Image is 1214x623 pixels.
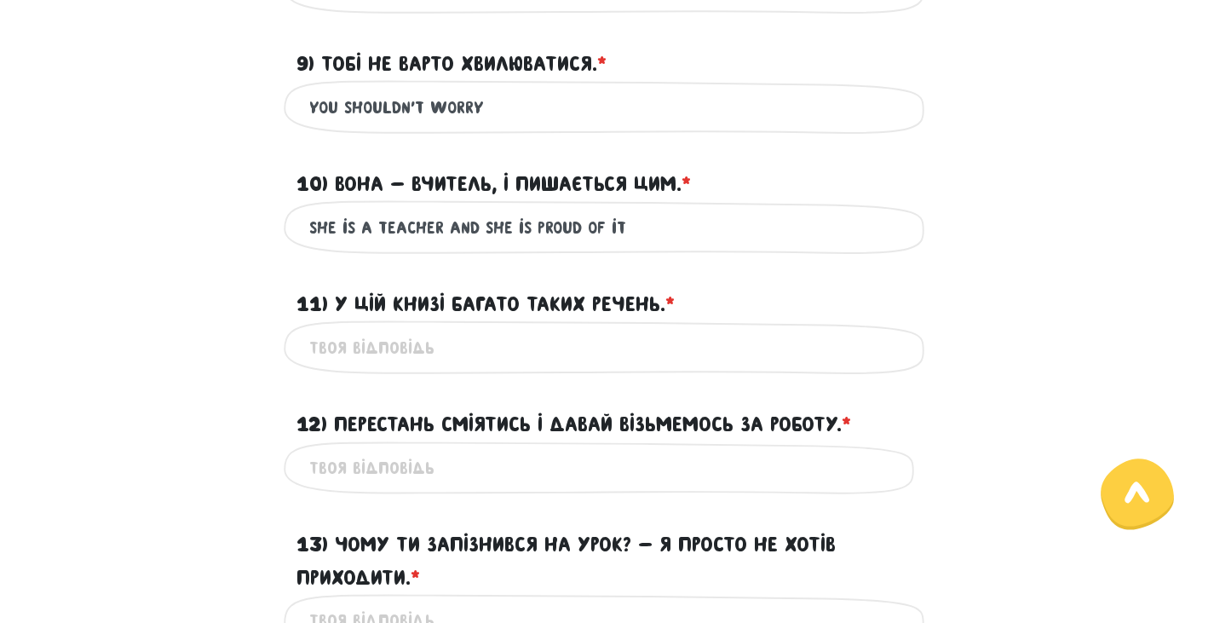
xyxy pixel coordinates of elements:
input: Твоя відповідь [309,449,906,487]
input: Твоя відповідь [309,328,906,366]
label: 11) У цій книзі багато таких речень. [296,288,675,320]
label: 9) Тобі не варто хвилюватися. [296,48,607,80]
input: Твоя відповідь [309,208,906,246]
label: 10) Вона - вчитель, і пишається цим. [296,168,691,200]
label: 12) Перестань сміятись і давай візьмемось за роботу. [296,408,851,441]
input: Твоя відповідь [309,88,906,126]
label: 13) Чому ти запізнився на урок? - Я просто не хотів приходити. [296,528,918,594]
